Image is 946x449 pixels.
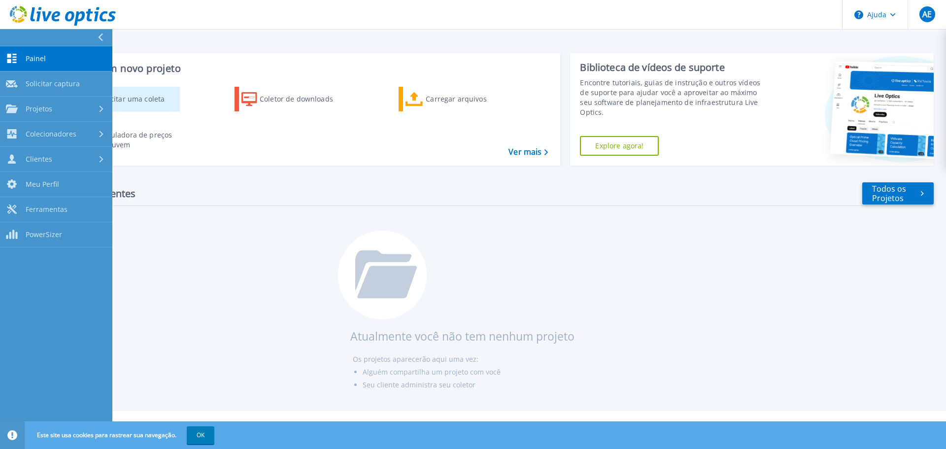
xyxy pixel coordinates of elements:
font: Colecionadores [26,129,76,138]
font: PowerSizer [26,230,62,239]
font: Ajuda [867,10,886,19]
font: Este site usa cookies para rastrear sua navegação. [37,431,176,439]
font: Carregar arquivos [426,94,486,104]
font: Encontre tutoriais, guias de instrução e outros vídeos de suporte para ajudar você a aproveitar a... [580,78,760,117]
font: AE [922,9,932,20]
font: Meu Perfil [26,179,59,189]
font: OK [197,431,204,439]
font: Projetos [26,104,52,113]
font: Clientes [26,154,52,164]
a: Coletor de downloads [235,87,344,111]
button: OK [187,426,214,444]
font: Os projetos aparecerão aqui uma vez: [353,354,478,364]
font: Solicitar uma coleta [98,94,165,104]
font: Painel [26,54,46,63]
font: Alguém compartilha um projeto com você [363,367,501,377]
a: Ver mais [508,147,548,157]
font: Todos os Projetos [872,183,906,204]
font: Atualmente você não tem nenhum projeto [350,328,574,344]
a: Solicitar uma coleta [70,87,180,111]
font: Calculadora de preços de nuvem [97,130,172,149]
font: Ver mais [508,146,541,157]
font: Explore agora! [595,141,643,150]
font: Coletor de downloads [260,94,333,104]
font: Solicitar captura [26,79,80,88]
a: Todos os Projetos [862,182,934,205]
font: Iniciar um novo projeto [70,62,181,75]
a: Carregar arquivos [399,87,508,111]
font: Ferramentas [26,205,68,214]
font: Seu cliente administra seu coletor [363,380,475,389]
a: Calculadora de preços de nuvem [70,128,180,152]
a: Explore agora! [580,136,659,156]
font: Biblioteca de vídeos de suporte [580,61,724,74]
